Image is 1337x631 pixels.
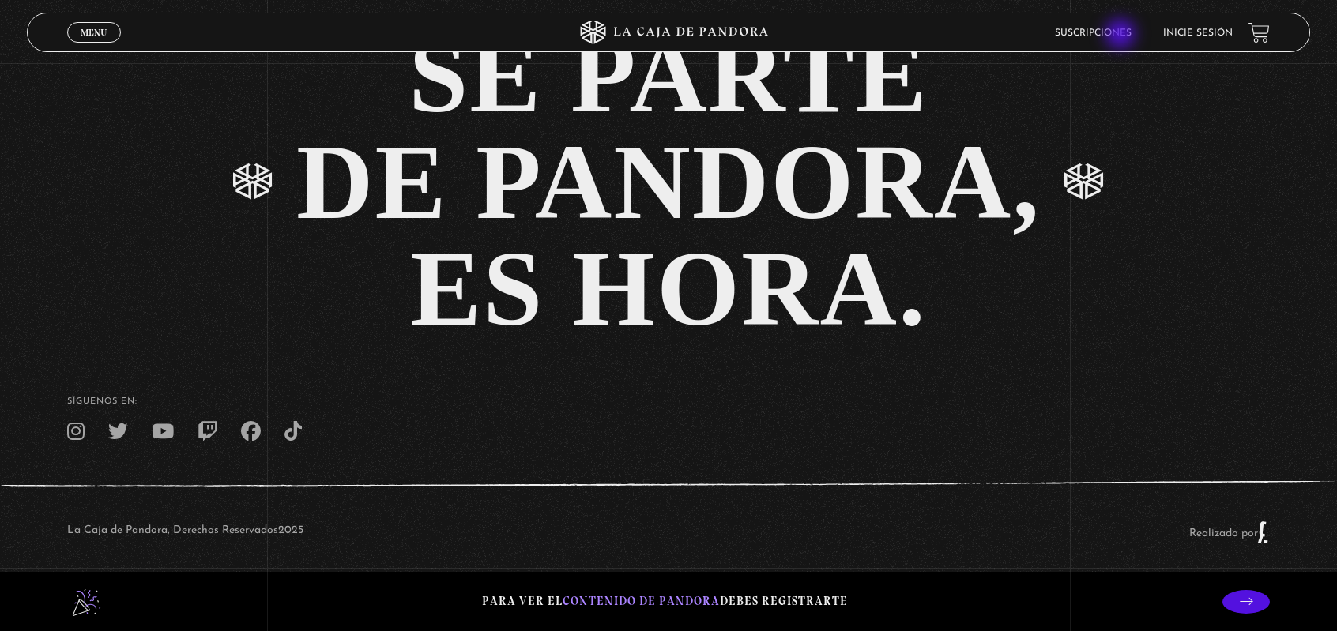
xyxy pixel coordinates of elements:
[75,41,112,52] span: Cerrar
[1055,28,1132,38] a: Suscripciones
[1189,528,1270,539] a: Realizado por
[1163,28,1233,38] a: Inicie sesión
[296,22,1041,342] div: SÉ PARTE DE PANDORA, ES HORA.
[81,28,107,37] span: Menu
[67,397,1271,406] h4: SÍguenos en:
[563,594,720,608] span: contenido de Pandora
[67,520,303,544] p: La Caja de Pandora, Derechos Reservados 2025
[482,591,848,612] p: Para ver el debes registrarte
[1248,21,1270,43] a: View your shopping cart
